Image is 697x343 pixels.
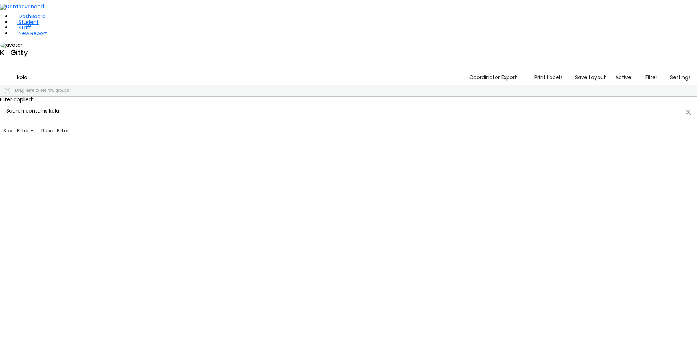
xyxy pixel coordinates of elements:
[661,72,694,83] button: Settings
[526,72,566,83] button: Print Labels
[12,24,31,31] a: Staff
[19,13,46,20] span: DashBoard
[15,88,69,93] span: Drag here to set row groups
[38,125,72,136] button: Reset Filter
[680,102,697,122] button: Close
[465,72,520,83] button: Coordinator Export
[12,30,47,37] a: New Report
[636,72,661,83] button: Filter
[12,19,39,26] a: Student
[19,19,39,26] span: Student
[19,30,47,37] span: New Report
[12,13,46,20] a: DashBoard
[612,72,635,83] label: Active
[19,24,31,31] span: Staff
[572,72,609,83] button: Save Layout
[16,73,117,82] input: Search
